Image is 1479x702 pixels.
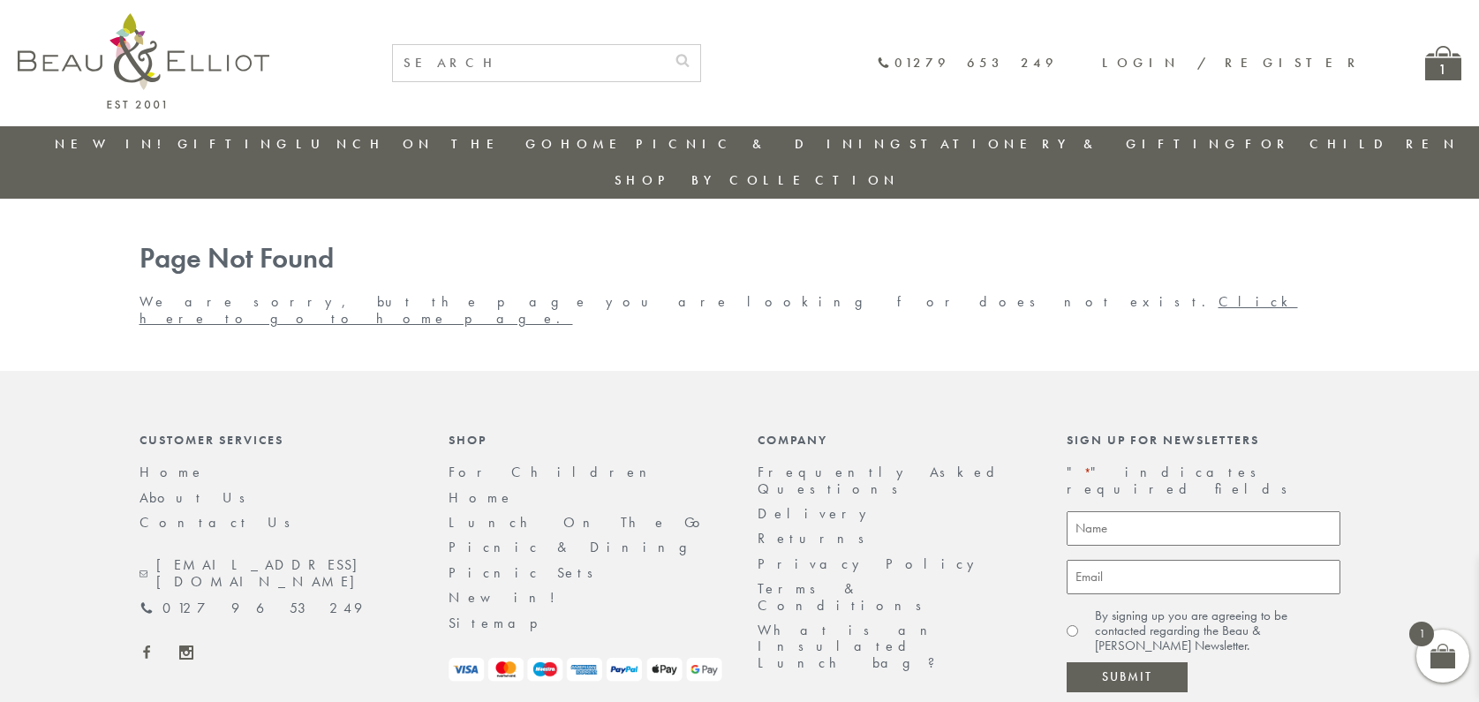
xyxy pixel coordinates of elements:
[140,243,1340,276] h1: Page Not Found
[122,243,1358,327] div: We are sorry, but the page you are looking for does not exist.
[1409,622,1434,646] span: 1
[758,579,933,614] a: Terms & Conditions
[449,513,711,532] a: Lunch On The Go
[140,600,362,616] a: 01279 653 249
[758,463,1006,497] a: Frequently Asked Questions
[758,529,876,547] a: Returns
[449,658,722,682] img: payment-logos.png
[449,614,562,632] a: Sitemap
[1095,608,1340,654] label: By signing up you are agreeing to be contacted regarding the Beau & [PERSON_NAME] Newsletter.
[561,135,631,153] a: Home
[449,433,722,447] div: Shop
[449,538,705,556] a: Picnic & Dining
[140,463,205,481] a: Home
[758,555,984,573] a: Privacy Policy
[140,433,413,447] div: Customer Services
[449,488,514,507] a: Home
[1067,464,1340,497] p: " " indicates required fields
[449,563,605,582] a: Picnic Sets
[615,171,900,189] a: Shop by collection
[296,135,557,153] a: Lunch On The Go
[449,463,660,481] a: For Children
[1067,662,1188,692] input: Submit
[1425,46,1461,80] a: 1
[758,504,876,523] a: Delivery
[177,135,292,153] a: Gifting
[18,13,269,109] img: logo
[1102,54,1363,72] a: Login / Register
[140,557,413,590] a: [EMAIL_ADDRESS][DOMAIN_NAME]
[140,292,1298,327] a: Click here to go to home page.
[140,488,257,507] a: About Us
[1067,433,1340,447] div: Sign up for newsletters
[449,588,568,607] a: New in!
[140,513,302,532] a: Contact Us
[758,433,1031,447] div: Company
[636,135,906,153] a: Picnic & Dining
[758,621,949,672] a: What is an Insulated Lunch bag?
[909,135,1241,153] a: Stationery & Gifting
[1067,560,1340,594] input: Email
[1067,511,1340,546] input: Name
[55,135,173,153] a: New in!
[393,45,665,81] input: SEARCH
[1245,135,1460,153] a: For Children
[877,56,1058,71] a: 01279 653 249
